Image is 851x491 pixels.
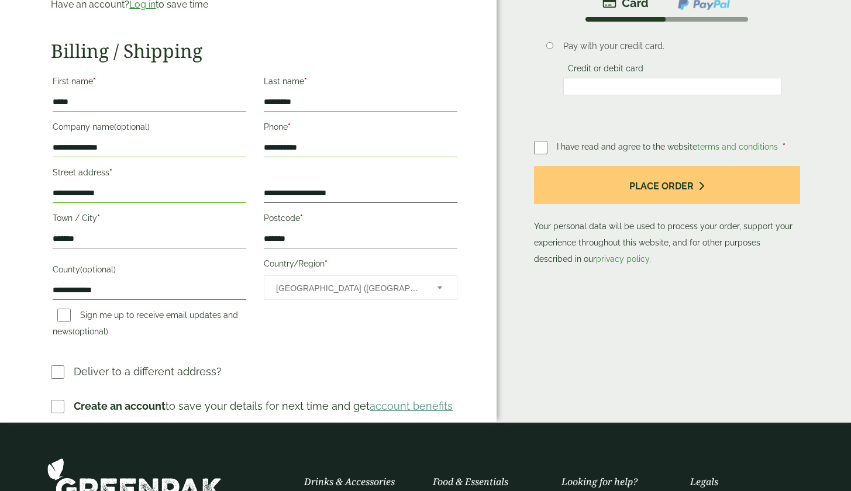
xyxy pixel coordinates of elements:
abbr: required [97,213,100,223]
button: Place order [534,166,800,204]
label: Country/Region [264,255,457,275]
label: Town / City [53,210,246,230]
span: I have read and agree to the website [557,142,780,151]
a: account benefits [370,400,453,412]
label: Phone [264,119,457,139]
strong: Create an account [74,400,166,412]
p: Pay with your credit card. [563,40,782,53]
p: to save your details for next time and get [74,398,453,414]
abbr: required [304,77,307,86]
p: Your personal data will be used to process your order, support your experience throughout this we... [534,166,800,267]
label: First name [53,73,246,93]
abbr: required [300,213,303,223]
span: (optional) [73,327,108,336]
label: Company name [53,119,246,139]
abbr: required [325,259,328,268]
abbr: required [109,168,112,177]
input: Sign me up to receive email updates and news(optional) [57,309,71,322]
iframe: Secure card payment input frame [567,81,778,92]
label: Sign me up to receive email updates and news [53,310,238,340]
label: Street address [53,164,246,184]
abbr: required [288,122,291,132]
h2: Billing / Shipping [51,40,459,62]
p: Deliver to a different address? [74,364,222,379]
abbr: required [93,77,96,86]
label: Postcode [264,210,457,230]
span: United Kingdom (UK) [276,276,422,300]
label: Credit or debit card [563,64,648,77]
a: terms and conditions [697,142,778,151]
label: Last name [264,73,457,93]
abbr: required [783,142,785,151]
span: (optional) [80,265,116,274]
span: (optional) [114,122,150,132]
span: Country/Region [264,275,457,300]
a: privacy policy [596,254,649,264]
label: County [53,261,246,281]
